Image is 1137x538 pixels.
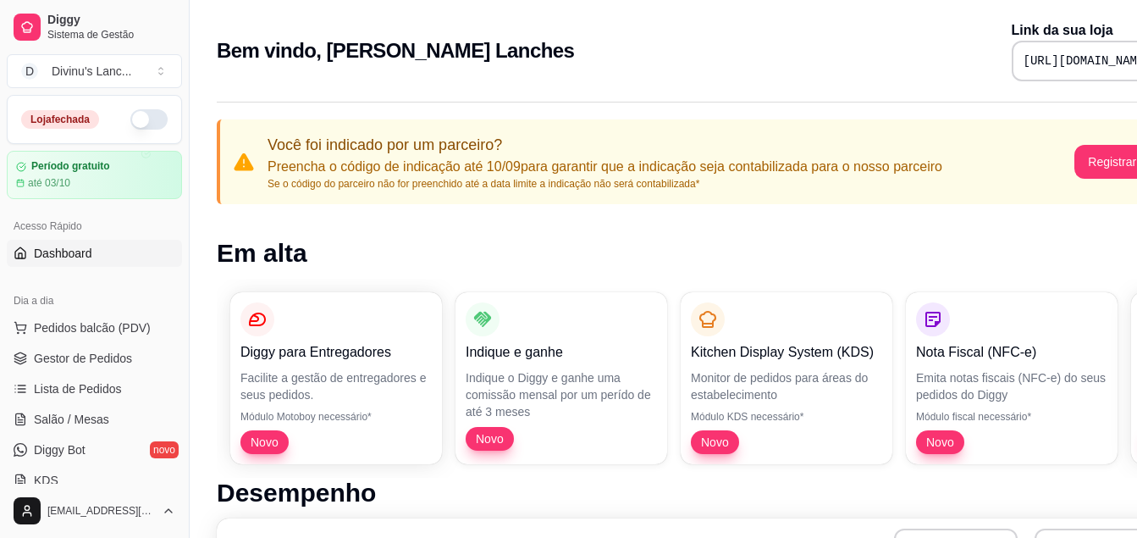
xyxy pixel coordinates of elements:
a: Salão / Mesas [7,406,182,433]
button: Alterar Status [130,109,168,130]
span: Novo [694,434,736,451]
a: KDS [7,467,182,494]
h2: Bem vindo, [PERSON_NAME] Lanches [217,37,574,64]
p: Módulo KDS necessário* [691,410,882,424]
a: DiggySistema de Gestão [7,7,182,47]
span: Diggy [47,13,175,28]
div: Dia a dia [7,287,182,314]
p: Preencha o código de indicação até 10/09 para garantir que a indicação seja contabilizada para o ... [268,157,942,177]
span: Dashboard [34,245,92,262]
p: Monitor de pedidos para áreas do estabelecimento [691,369,882,403]
p: Facilite a gestão de entregadores e seus pedidos. [240,369,432,403]
span: Novo [919,434,961,451]
a: Período gratuitoaté 03/10 [7,151,182,199]
span: Gestor de Pedidos [34,350,132,367]
span: D [21,63,38,80]
span: KDS [34,472,58,489]
a: Dashboard [7,240,182,267]
p: Você foi indicado por um parceiro? [268,133,942,157]
a: Gestor de Pedidos [7,345,182,372]
p: Módulo Motoboy necessário* [240,410,432,424]
button: Nota Fiscal (NFC-e)Emita notas fiscais (NFC-e) do seus pedidos do DiggyMódulo fiscal necessário*Novo [906,292,1118,464]
article: até 03/10 [28,176,70,190]
p: Diggy para Entregadores [240,342,432,363]
span: Salão / Mesas [34,411,109,428]
div: Acesso Rápido [7,213,182,240]
p: Indique o Diggy e ganhe uma comissão mensal por um perído de até 3 meses [466,369,657,420]
p: Kitchen Display System (KDS) [691,342,882,363]
span: Novo [469,430,511,447]
p: Nota Fiscal (NFC-e) [916,342,1107,363]
span: Lista de Pedidos [34,380,122,397]
button: Kitchen Display System (KDS)Monitor de pedidos para áreas do estabelecimentoMódulo KDS necessário... [681,292,892,464]
span: [EMAIL_ADDRESS][DOMAIN_NAME] [47,504,155,518]
span: Pedidos balcão (PDV) [34,319,151,336]
p: Se o código do parceiro não for preenchido até a data limite a indicação não será contabilizada* [268,177,942,191]
p: Emita notas fiscais (NFC-e) do seus pedidos do Diggy [916,369,1107,403]
a: Lista de Pedidos [7,375,182,402]
button: Select a team [7,54,182,88]
button: Pedidos balcão (PDV) [7,314,182,341]
a: Diggy Botnovo [7,436,182,463]
span: Novo [244,434,285,451]
div: Divinu's Lanc ... [52,63,132,80]
span: Sistema de Gestão [47,28,175,42]
button: Diggy para EntregadoresFacilite a gestão de entregadores e seus pedidos.Módulo Motoboy necessário... [230,292,442,464]
article: Período gratuito [31,160,110,173]
div: Loja fechada [21,110,99,129]
p: Indique e ganhe [466,342,657,363]
p: Módulo fiscal necessário* [916,410,1107,424]
button: Indique e ganheIndique o Diggy e ganhe uma comissão mensal por um perído de até 3 mesesNovo [455,292,667,464]
span: Diggy Bot [34,441,86,458]
button: [EMAIL_ADDRESS][DOMAIN_NAME] [7,491,182,531]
